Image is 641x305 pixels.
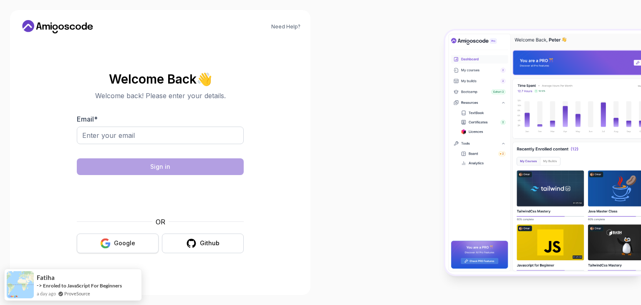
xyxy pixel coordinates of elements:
[77,91,244,101] p: Welcome back! Please enter your details.
[445,30,641,274] img: Amigoscode Dashboard
[37,290,56,297] span: a day ago
[77,127,244,144] input: Enter your email
[43,282,122,289] a: Enroled to JavaScript For Beginners
[150,163,170,171] div: Sign in
[196,72,212,85] span: 👋
[271,23,300,30] a: Need Help?
[97,180,223,212] iframe: Widget containing checkbox for hCaptcha security challenge
[114,239,135,247] div: Google
[37,282,42,289] span: ->
[77,158,244,175] button: Sign in
[77,234,159,253] button: Google
[77,72,244,86] h2: Welcome Back
[20,20,95,33] a: Home link
[156,217,165,227] p: OR
[64,290,90,297] a: ProveSource
[37,274,55,281] span: Fatiha
[200,239,220,247] div: Github
[162,234,244,253] button: Github
[77,115,98,123] label: Email *
[7,271,34,298] img: provesource social proof notification image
